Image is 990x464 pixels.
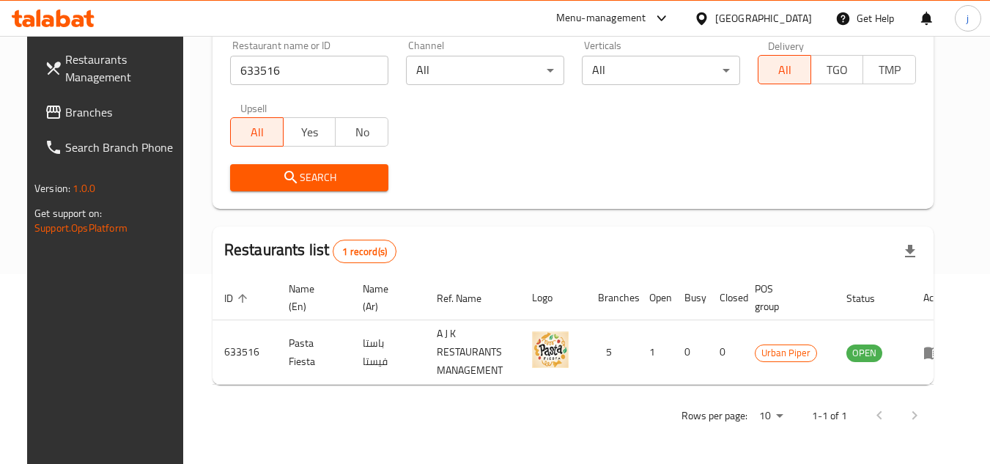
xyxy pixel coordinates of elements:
th: Closed [708,276,743,320]
span: OPEN [846,345,882,361]
span: Ref. Name [437,290,500,307]
input: Search for restaurant name or ID.. [230,56,388,85]
a: Branches [33,95,193,130]
span: Restaurants Management [65,51,181,86]
span: ID [224,290,252,307]
button: All [758,55,811,84]
td: 633516 [213,320,277,385]
span: All [764,59,805,81]
span: No [341,122,383,143]
div: All [582,56,740,85]
div: Menu [923,344,950,361]
span: 1 record(s) [333,245,396,259]
td: Pasta Fiesta [277,320,351,385]
h2: Restaurants list [224,239,396,263]
span: TMP [869,59,910,81]
th: Logo [520,276,586,320]
div: Rows per page: [753,405,788,427]
label: Delivery [768,40,805,51]
th: Action [912,276,962,320]
button: No [335,117,388,147]
td: A J K RESTAURANTS MANAGEMENT [425,320,520,385]
p: 1-1 of 1 [812,407,847,425]
span: Status [846,290,894,307]
button: Yes [283,117,336,147]
div: Export file [893,234,928,269]
span: Yes [289,122,330,143]
span: Get support on: [34,204,102,223]
span: j [967,10,969,26]
td: 1 [638,320,673,385]
span: Branches [65,103,181,121]
a: Support.OpsPlatform [34,218,128,237]
span: POS group [755,280,817,315]
table: enhanced table [213,276,962,385]
a: Restaurants Management [33,42,193,95]
div: Menu-management [556,10,646,27]
img: Pasta Fiesta [532,331,569,368]
td: باستا فيستا [351,320,425,385]
th: Busy [673,276,708,320]
label: Upsell [240,103,267,113]
button: TGO [810,55,864,84]
span: TGO [817,59,858,81]
span: Search Branch Phone [65,139,181,156]
span: Urban Piper [756,345,816,361]
th: Open [638,276,673,320]
p: Rows per page: [681,407,747,425]
th: Branches [586,276,638,320]
span: Name (En) [289,280,333,315]
td: 0 [673,320,708,385]
div: [GEOGRAPHIC_DATA] [715,10,812,26]
span: 1.0.0 [73,179,95,198]
a: Search Branch Phone [33,130,193,165]
span: Search [242,169,377,187]
td: 0 [708,320,743,385]
span: All [237,122,278,143]
div: OPEN [846,345,882,362]
button: TMP [862,55,916,84]
div: All [406,56,564,85]
button: Search [230,164,388,191]
span: Version: [34,179,70,198]
td: 5 [586,320,638,385]
span: Name (Ar) [363,280,407,315]
button: All [230,117,284,147]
